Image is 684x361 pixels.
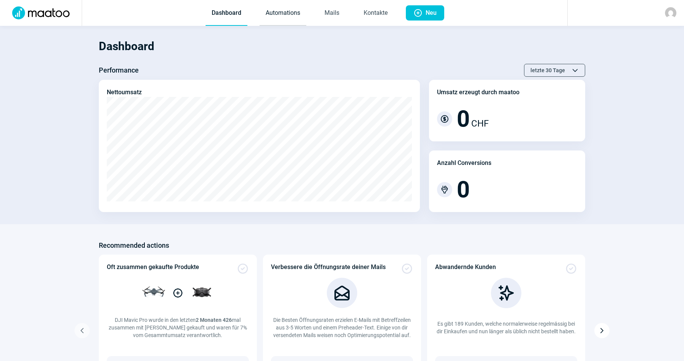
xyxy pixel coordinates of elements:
[107,316,249,339] div: DJI Mavic Pro wurde in den letzten mal zusammen mit [PERSON_NAME] gekauft und waren für 7% vom Ge...
[471,117,489,130] span: CHF
[530,64,565,76] span: letzte 30 Tage
[99,33,585,59] h1: Dashboard
[665,7,676,19] img: avatar
[327,278,357,308] img: image
[318,1,345,26] a: Mails
[435,320,577,335] div: Es gibt 189 Kunden, welche normalerweise regelmässig bei dir Einkaufen und nun länger als üblich ...
[138,278,217,308] img: image
[457,108,470,130] span: 0
[437,158,491,168] div: Anzahl Conversions
[271,263,413,272] div: Verbessere die Öffnungsrate deiner Mails
[206,1,247,26] a: Dashboard
[260,1,306,26] a: Automations
[491,278,521,308] img: image
[437,88,519,97] div: Umsatz erzeugt durch maatoo
[457,178,470,201] span: 0
[107,88,142,97] div: Nettoumsatz
[196,317,232,323] b: 2 Monaten 426
[435,263,577,272] div: Abwandernde Kunden
[99,239,169,252] h3: Recommended actions
[426,5,437,21] span: Neu
[358,1,394,26] a: Kontakte
[406,5,444,21] button: Neu
[8,6,74,19] img: Logo
[594,323,610,338] button: Next Page
[107,263,249,272] div: Oft zusammen gekaufte Produkte
[271,316,413,339] div: Die Besten Öffnungsraten erzielen E-Mails mit Betreffzeilen aus 3-5 Worten und einem Preheader-Te...
[99,64,139,76] h3: Performance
